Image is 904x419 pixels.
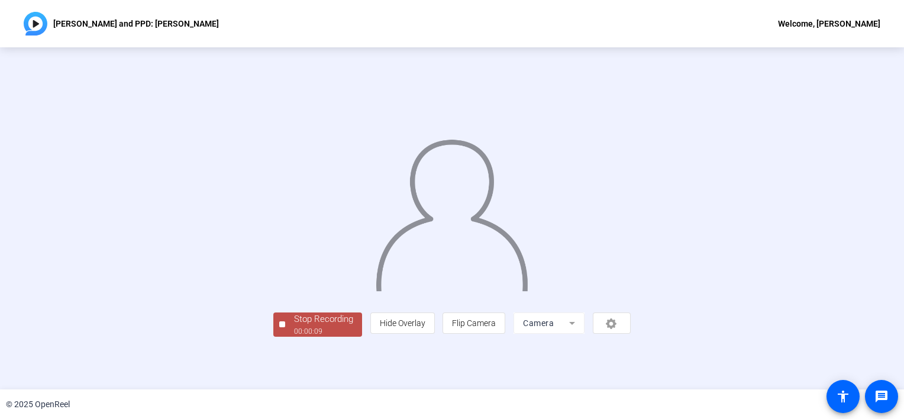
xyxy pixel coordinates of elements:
[380,318,425,328] span: Hide Overlay
[452,318,496,328] span: Flip Camera
[6,398,70,411] div: © 2025 OpenReel
[294,326,353,337] div: 00:00:09
[874,389,889,404] mat-icon: message
[443,312,505,334] button: Flip Camera
[294,312,353,326] div: Stop Recording
[370,312,435,334] button: Hide Overlay
[836,389,850,404] mat-icon: accessibility
[374,130,529,291] img: overlay
[24,12,47,36] img: OpenReel logo
[273,312,362,337] button: Stop Recording00:00:09
[778,17,880,31] div: Welcome, [PERSON_NAME]
[53,17,219,31] p: [PERSON_NAME] and PPD: [PERSON_NAME]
